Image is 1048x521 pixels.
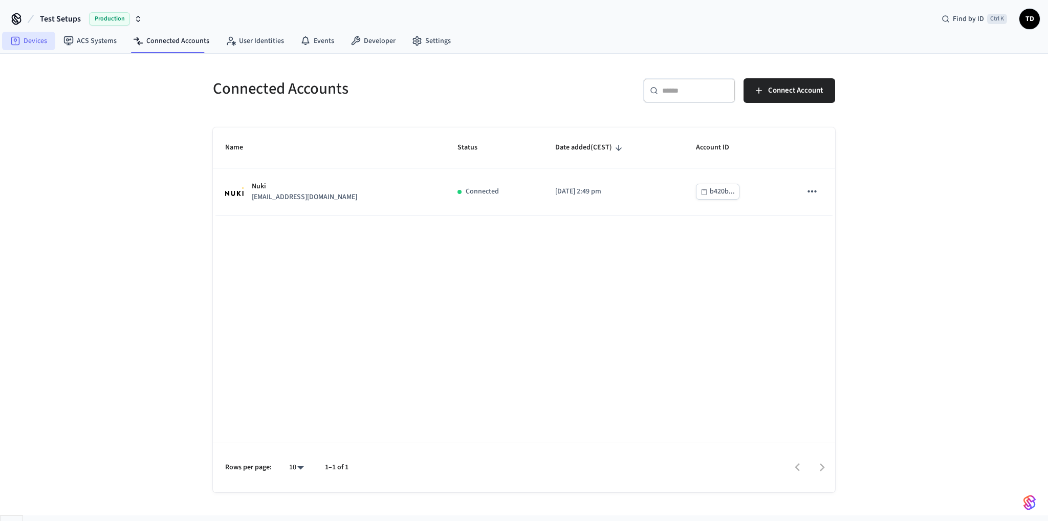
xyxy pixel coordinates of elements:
span: Test Setups [40,13,81,25]
img: Nuki Logo, Square [225,187,244,196]
span: TD [1020,10,1039,28]
h5: Connected Accounts [213,78,518,99]
button: TD [1019,9,1040,29]
p: Rows per page: [225,462,272,473]
p: Nuki [252,181,357,192]
a: Connected Accounts [125,32,217,50]
span: Name [225,140,256,156]
span: Account ID [696,140,743,156]
span: Date added(CEST) [555,140,625,156]
p: [EMAIL_ADDRESS][DOMAIN_NAME] [252,192,357,203]
table: sticky table [213,127,835,215]
span: Connect Account [768,84,823,97]
button: b420b... [696,184,739,200]
div: b420b... [710,185,735,198]
div: Find by IDCtrl K [933,10,1015,28]
a: Developer [342,32,404,50]
span: Find by ID [953,14,984,24]
p: 1–1 of 1 [325,462,348,473]
span: Status [457,140,491,156]
a: Events [292,32,342,50]
button: Connect Account [744,78,835,103]
span: Ctrl K [987,14,1007,24]
span: Production [89,12,130,26]
div: 10 [284,460,309,475]
p: [DATE] 2:49 pm [555,186,671,197]
a: User Identities [217,32,292,50]
img: SeamLogoGradient.69752ec5.svg [1023,494,1036,511]
p: Connected [466,186,499,197]
a: Settings [404,32,459,50]
a: Devices [2,32,55,50]
a: ACS Systems [55,32,125,50]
